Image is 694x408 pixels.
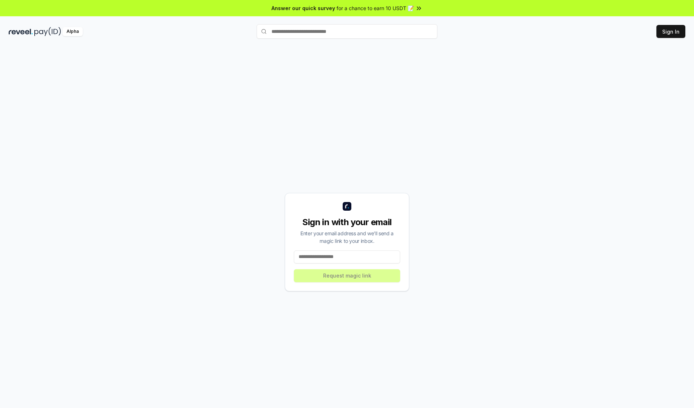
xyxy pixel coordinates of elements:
img: logo_small [343,202,351,211]
div: Sign in with your email [294,216,400,228]
div: Enter your email address and we’ll send a magic link to your inbox. [294,229,400,245]
img: reveel_dark [9,27,33,36]
img: pay_id [34,27,61,36]
div: Alpha [63,27,83,36]
button: Sign In [656,25,685,38]
span: Answer our quick survey [271,4,335,12]
span: for a chance to earn 10 USDT 📝 [337,4,414,12]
